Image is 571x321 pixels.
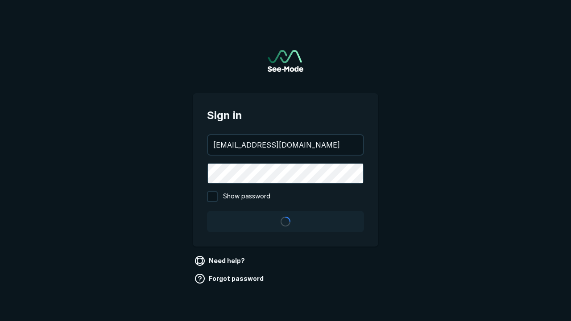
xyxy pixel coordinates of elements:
span: Show password [223,191,270,202]
a: Go to sign in [268,50,303,72]
span: Sign in [207,107,364,123]
input: your@email.com [208,135,363,155]
a: Forgot password [193,272,267,286]
img: See-Mode Logo [268,50,303,72]
a: Need help? [193,254,248,268]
